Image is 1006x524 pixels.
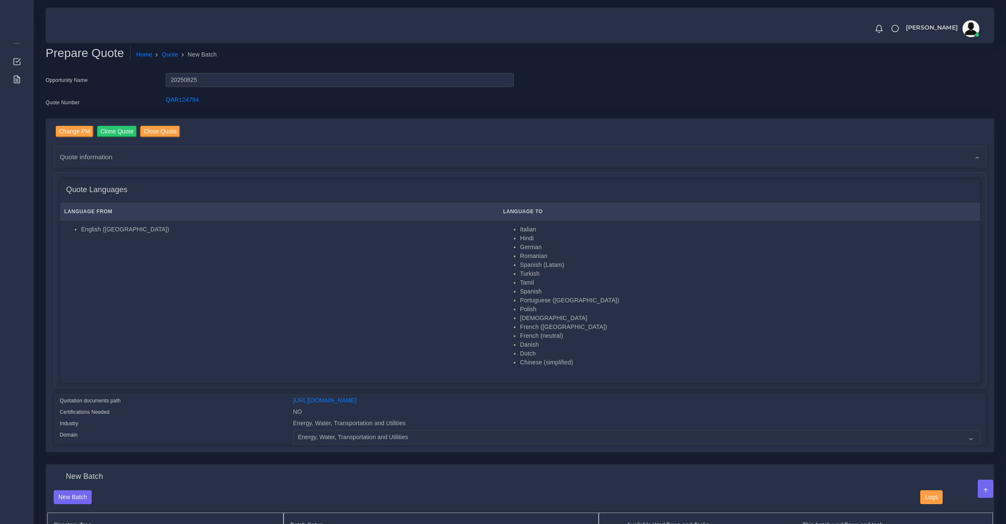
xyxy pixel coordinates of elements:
span: Logs [925,494,938,500]
li: Turkish [520,269,976,278]
button: New Batch [54,490,92,505]
li: Spanish [520,287,976,296]
h4: New Batch [66,472,103,481]
div: Energy, Water, Transportation and Utilities [287,419,987,430]
label: Domain [60,431,78,439]
li: French ([GEOGRAPHIC_DATA]) [520,323,976,331]
li: English ([GEOGRAPHIC_DATA]) [81,225,494,234]
h2: Prepare Quote [46,46,131,60]
button: Logs [920,490,943,505]
a: QAR124794 [166,96,199,103]
li: Dutch [520,349,976,358]
li: French (neutral) [520,331,976,340]
span: [PERSON_NAME] [906,24,958,30]
li: [DEMOGRAPHIC_DATA] [520,314,976,323]
label: Quote Number [46,99,79,106]
li: Romanian [520,252,976,261]
label: Opportunity Name [46,76,88,84]
input: Close Quote [140,126,180,137]
li: Italian [520,225,976,234]
li: Polish [520,305,976,314]
label: Certifications Needed [60,408,110,416]
label: Industry [60,420,79,427]
div: Quote information [54,146,986,168]
a: [URL][DOMAIN_NAME] [293,397,357,404]
h4: Quote Languages [66,185,128,195]
img: avatar [962,20,979,37]
a: [PERSON_NAME]avatar [902,20,982,37]
li: Danish [520,340,976,349]
a: Quote [162,50,178,59]
li: Chinese (simplified) [520,358,976,367]
div: NO [287,407,987,419]
input: Clone Quote [97,126,137,137]
li: Spanish (Latam) [520,261,976,269]
a: Home [136,50,153,59]
li: Portuguese ([GEOGRAPHIC_DATA]) [520,296,976,305]
li: Tamil [520,278,976,287]
li: New Batch [178,50,217,59]
label: Quotation documents path [60,397,121,405]
li: German [520,243,976,252]
th: Language From [60,203,499,220]
input: Change PM [56,126,94,137]
span: Quote information [60,152,113,162]
a: New Batch [54,493,92,500]
li: Hindi [520,234,976,243]
th: Language To [499,203,980,220]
